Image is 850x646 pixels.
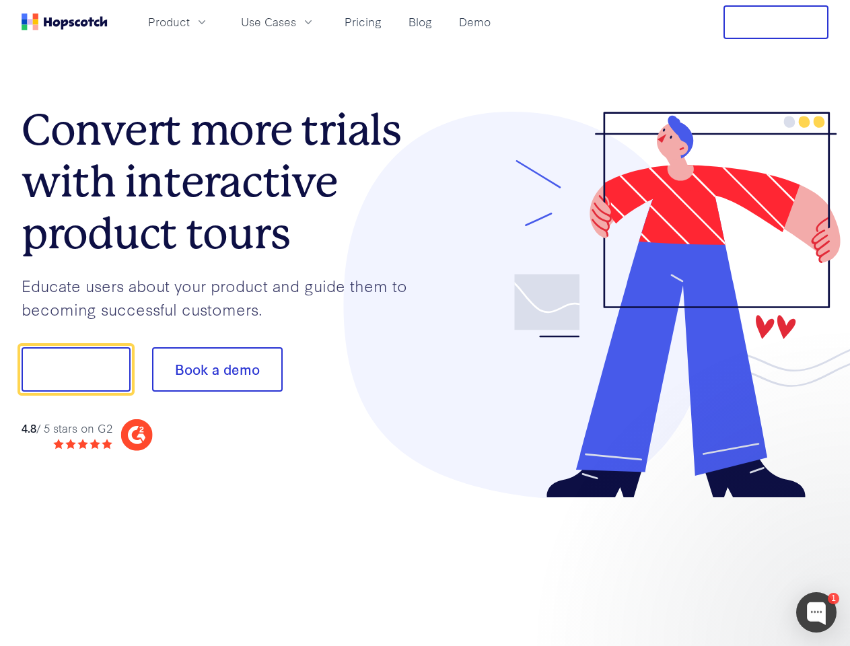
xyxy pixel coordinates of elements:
a: Demo [454,11,496,33]
strong: 4.8 [22,420,36,435]
div: 1 [828,593,839,604]
button: Show me! [22,347,131,392]
a: Pricing [339,11,387,33]
span: Product [148,13,190,30]
div: / 5 stars on G2 [22,420,112,437]
h1: Convert more trials with interactive product tours [22,104,425,259]
button: Product [140,11,217,33]
button: Book a demo [152,347,283,392]
button: Use Cases [233,11,323,33]
span: Use Cases [241,13,296,30]
p: Educate users about your product and guide them to becoming successful customers. [22,274,425,320]
a: Home [22,13,108,30]
button: Free Trial [723,5,828,39]
a: Blog [403,11,437,33]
